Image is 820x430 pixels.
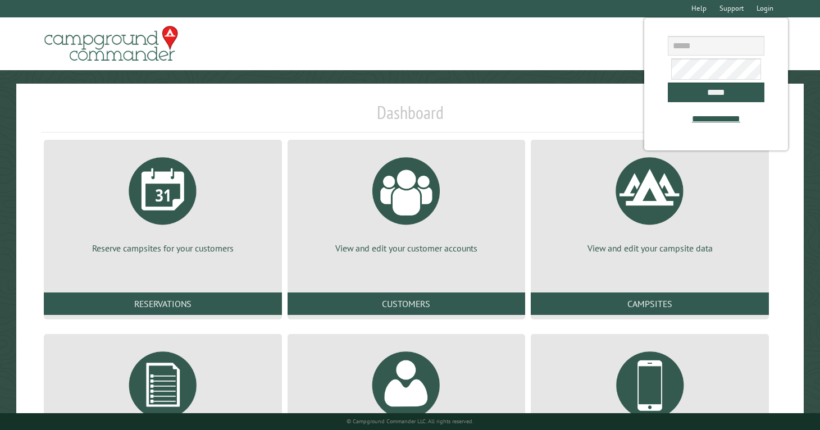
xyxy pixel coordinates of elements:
[41,22,181,66] img: Campground Commander
[41,102,779,132] h1: Dashboard
[531,292,769,315] a: Campsites
[544,242,755,254] p: View and edit your campsite data
[44,292,282,315] a: Reservations
[57,149,268,254] a: Reserve campsites for your customers
[57,242,268,254] p: Reserve campsites for your customers
[347,418,473,425] small: © Campground Commander LLC. All rights reserved.
[301,242,512,254] p: View and edit your customer accounts
[301,149,512,254] a: View and edit your customer accounts
[544,149,755,254] a: View and edit your campsite data
[288,292,526,315] a: Customers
